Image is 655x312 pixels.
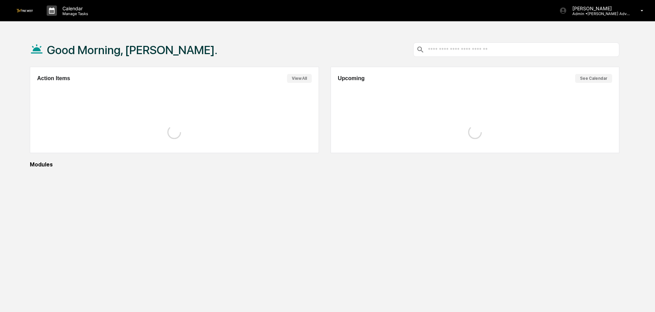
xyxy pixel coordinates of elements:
img: logo [16,9,33,12]
h1: Good Morning, [PERSON_NAME]. [47,43,217,57]
div: Modules [30,161,619,168]
p: [PERSON_NAME] [567,5,631,11]
h2: Upcoming [338,75,365,82]
h2: Action Items [37,75,70,82]
p: Admin • [PERSON_NAME] Advisory Group [567,11,631,16]
p: Manage Tasks [57,11,92,16]
button: View All [287,74,312,83]
button: See Calendar [575,74,612,83]
p: Calendar [57,5,92,11]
